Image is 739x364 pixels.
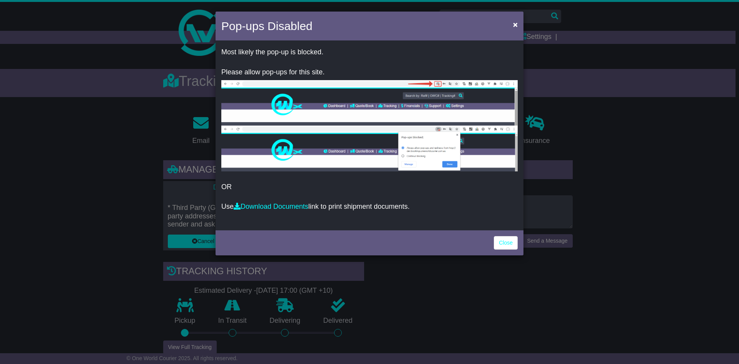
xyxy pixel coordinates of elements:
[216,42,523,228] div: OR
[234,203,308,210] a: Download Documents
[221,68,518,77] p: Please allow pop-ups for this site.
[221,80,518,126] img: allow-popup-1.png
[221,48,518,57] p: Most likely the pop-up is blocked.
[513,20,518,29] span: ×
[221,17,313,35] h4: Pop-ups Disabled
[221,203,518,211] p: Use link to print shipment documents.
[509,17,522,32] button: Close
[494,236,518,250] a: Close
[221,126,518,171] img: allow-popup-2.png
